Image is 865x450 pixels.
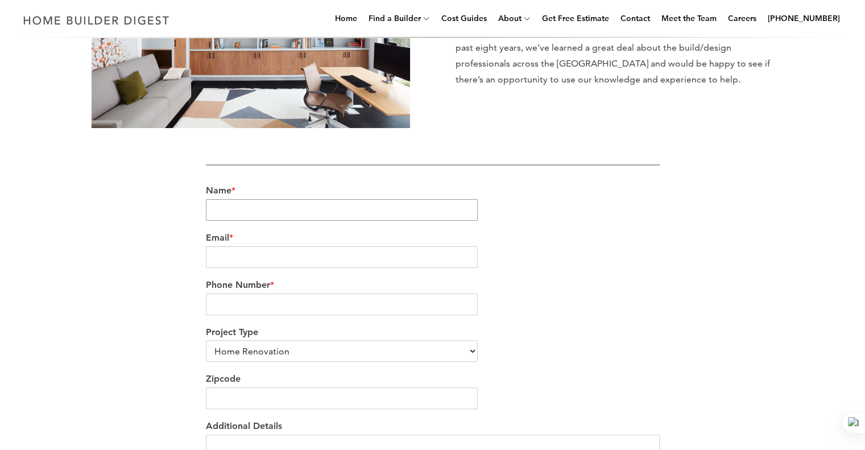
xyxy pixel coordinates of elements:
label: Name [206,185,660,197]
label: Phone Number [206,279,660,291]
label: Email [206,232,660,244]
label: Project Type [206,327,660,338]
img: Home Builder Digest [18,9,175,31]
p: Our team would be delighted to hear from you and eager to assist with any projects you may be con... [456,8,774,88]
label: Zipcode [206,373,660,385]
label: Additional Details [206,420,660,432]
